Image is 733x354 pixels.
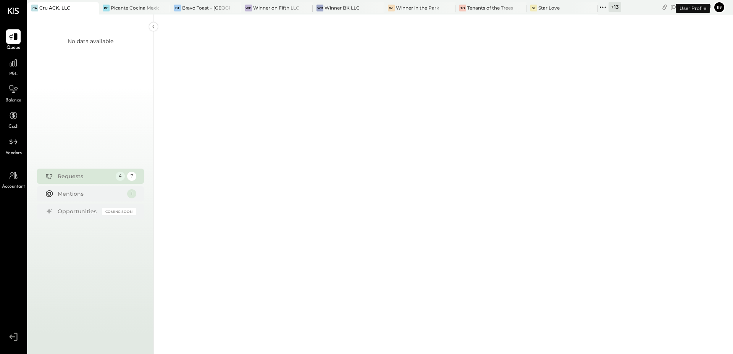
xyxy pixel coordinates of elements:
span: Cash [8,124,18,130]
div: No data available [68,37,113,45]
div: [DATE] [670,3,711,11]
a: Balance [0,82,26,104]
a: Accountant [0,168,26,190]
div: BT [174,5,181,11]
div: PC [103,5,110,11]
div: copy link [661,3,668,11]
div: Star Love [538,5,560,11]
span: Vendors [5,150,22,157]
div: 1 [127,189,136,198]
div: Winner on Fifth LLC [253,5,299,11]
div: To [459,5,466,11]
a: Vendors [0,135,26,157]
div: Picante Cocina Mexicana Rest [111,5,159,11]
div: Tenants of the Trees [467,5,513,11]
div: Winner BK LLC [325,5,360,11]
div: + 13 [609,2,621,12]
a: Cash [0,108,26,130]
a: P&L [0,56,26,78]
span: P&L [9,71,18,78]
div: Winner in the Park [396,5,439,11]
div: Wi [388,5,395,11]
div: SL [530,5,537,11]
div: User Profile [676,4,710,13]
div: Coming Soon [102,208,136,215]
div: Opportunities [58,208,98,215]
div: 7 [127,172,136,181]
span: Balance [5,97,21,104]
div: Mentions [58,190,123,198]
span: Queue [6,45,21,51]
div: WB [316,5,323,11]
button: Ir [713,1,725,13]
div: 4 [116,172,125,181]
div: CA [31,5,38,11]
div: Requests [58,172,112,180]
div: Cru ACK, LLC [39,5,70,11]
div: Wo [245,5,252,11]
div: Bravo Toast – [GEOGRAPHIC_DATA] [182,5,230,11]
a: Queue [0,29,26,51]
span: Accountant [2,183,25,190]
